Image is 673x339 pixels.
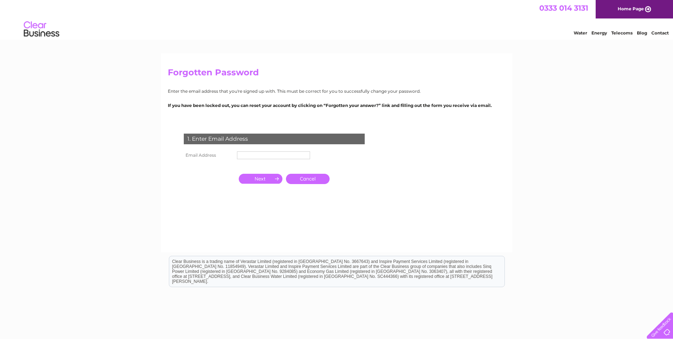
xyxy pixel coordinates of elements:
a: Contact [651,30,669,36]
p: If you have been locked out, you can reset your account by clicking on “Forgotten your answer?” l... [168,102,506,109]
h2: Forgotten Password [168,68,506,81]
a: 0333 014 3131 [539,4,588,12]
div: Clear Business is a trading name of Verastar Limited (registered in [GEOGRAPHIC_DATA] No. 3667643... [169,4,504,34]
a: Blog [637,30,647,36]
a: Cancel [286,174,330,184]
a: Telecoms [611,30,633,36]
p: Enter the email address that you're signed up with. This must be correct for you to successfully ... [168,88,506,95]
img: logo.png [23,18,60,40]
a: Water [574,30,587,36]
th: Email Address [182,150,235,161]
div: 1. Enter Email Address [184,134,365,144]
a: Energy [591,30,607,36]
